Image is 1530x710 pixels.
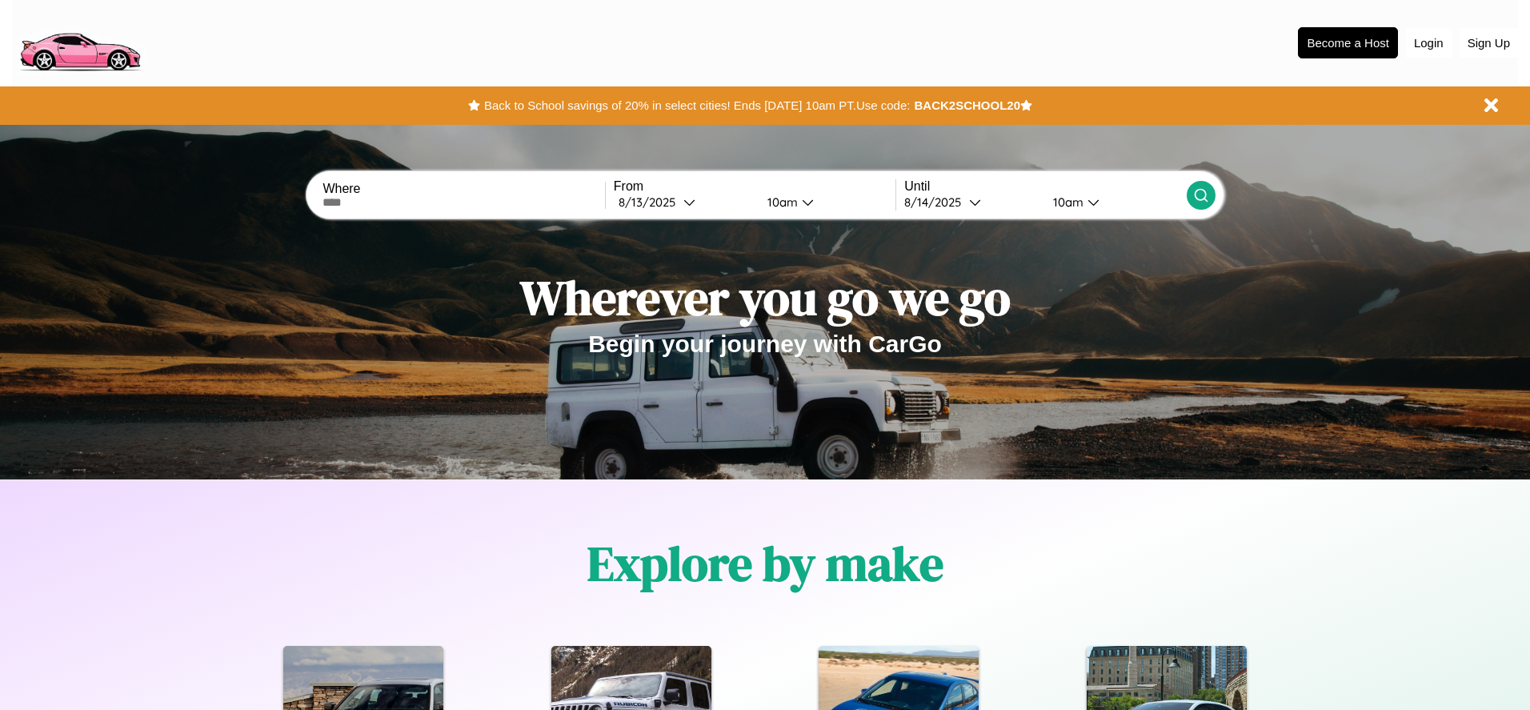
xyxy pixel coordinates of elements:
button: Sign Up [1460,28,1518,58]
button: 8/13/2025 [614,194,755,211]
div: 10am [759,195,802,210]
div: 10am [1045,195,1087,210]
label: From [614,179,895,194]
button: Back to School savings of 20% in select cities! Ends [DATE] 10am PT.Use code: [480,94,914,117]
h1: Explore by make [587,531,943,596]
div: 8 / 13 / 2025 [619,195,683,210]
b: BACK2SCHOOL20 [914,98,1020,112]
button: Login [1406,28,1452,58]
button: 10am [1040,194,1186,211]
button: Become a Host [1298,27,1398,58]
label: Where [322,182,604,196]
img: logo [12,8,147,75]
div: 8 / 14 / 2025 [904,195,969,210]
button: 10am [755,194,895,211]
label: Until [904,179,1186,194]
